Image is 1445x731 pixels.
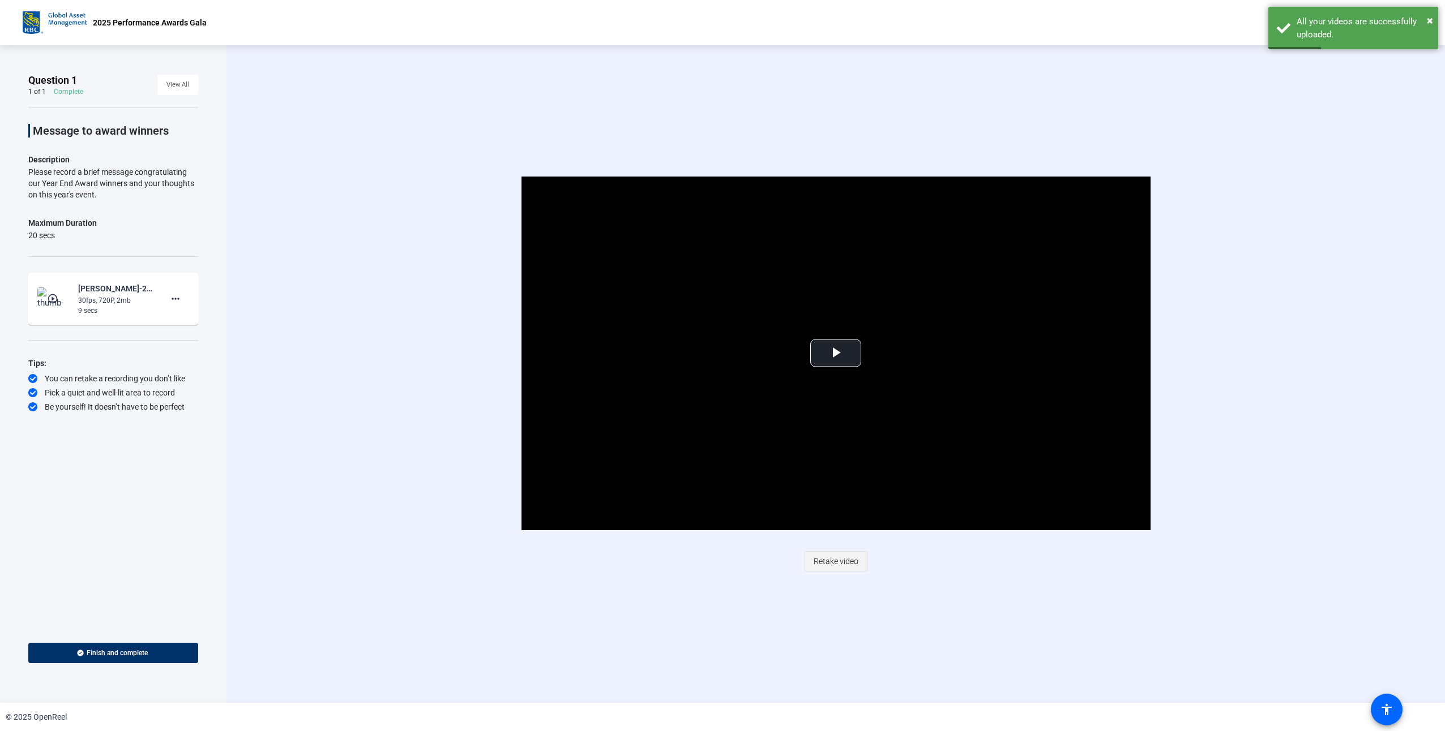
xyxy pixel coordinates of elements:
img: thumb-nail [37,287,71,310]
div: Complete [54,87,83,96]
span: Retake video [814,551,858,572]
span: View All [166,76,189,93]
span: Question 1 [28,74,77,87]
mat-icon: accessibility [1380,703,1393,716]
div: Maximum Duration [28,216,97,230]
span: Finish and complete [87,648,148,657]
mat-icon: more_horiz [169,292,182,306]
div: 9 secs [78,306,154,316]
button: Play Video [810,339,861,367]
div: 20 secs [28,230,97,241]
div: Pick a quiet and well-lit area to record [28,387,198,398]
div: [PERSON_NAME]-2025 Performance Awards Gala - Message-2025 Performance Awards Gala-1757328796053-w... [78,282,154,295]
p: Description [28,153,198,166]
div: © 2025 OpenReel [6,711,67,723]
span: × [1427,14,1433,27]
p: 2025 Performance Awards Gala [93,16,207,29]
div: 30fps, 720P, 2mb [78,295,154,306]
div: All your videos are successfully uploaded. [1297,15,1430,41]
button: Retake video [805,551,867,571]
img: OpenReel logo [23,11,87,34]
div: Tips: [28,356,198,370]
mat-icon: play_circle_outline [47,293,61,304]
div: You can retake a recording you don’t like [28,373,198,384]
div: Be yourself! It doesn’t have to be perfect [28,401,198,412]
button: Finish and complete [28,643,198,663]
div: Please record a brief message congratulating our Year End Award winners and your thoughts on this... [28,166,198,200]
div: 1 of 1 [28,87,46,96]
p: Message to award winners [33,124,198,137]
div: Video Player [521,177,1151,530]
button: Close [1427,12,1433,29]
button: View All [157,75,198,95]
